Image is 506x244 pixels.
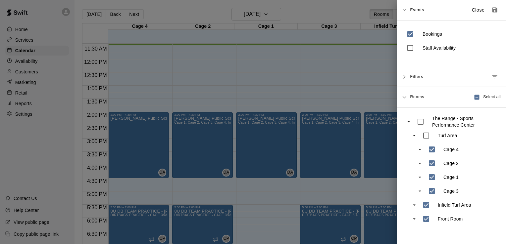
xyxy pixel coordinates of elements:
[443,146,459,153] p: Cage 4
[410,4,424,16] span: Events
[438,202,471,208] p: Infield Turf Area
[489,4,501,16] button: Save as default view
[489,71,501,83] button: Manage filters
[483,94,501,101] span: Select all
[423,31,442,37] p: Bookings
[438,132,457,139] p: Turf Area
[403,115,499,226] ul: swift facility view
[443,174,459,181] p: Cage 1
[423,45,456,51] p: Staff Availability
[397,67,506,87] div: FiltersManage filters
[410,94,424,99] span: Rooms
[438,216,463,222] p: Front Room
[397,87,506,108] div: RoomsSelect all
[472,7,485,14] p: Close
[432,115,497,128] p: The Range - Sports Performance Center
[443,160,459,167] p: Cage 2
[443,188,459,194] p: Cage 3
[468,5,489,16] button: Close sidebar
[410,71,423,83] span: Filters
